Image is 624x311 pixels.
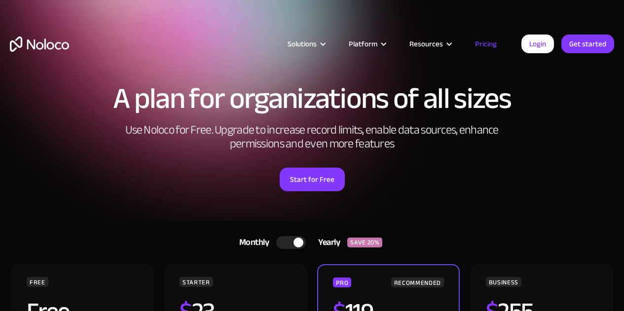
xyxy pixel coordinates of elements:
div: Monthly [227,235,277,250]
div: SAVE 20% [347,238,382,247]
div: Platform [336,37,397,50]
h1: A plan for organizations of all sizes [10,84,614,113]
div: Solutions [288,37,317,50]
div: Resources [397,37,463,50]
div: Platform [349,37,377,50]
a: Login [521,35,554,53]
a: Pricing [463,37,509,50]
div: Solutions [275,37,336,50]
a: Get started [561,35,614,53]
div: STARTER [180,277,213,287]
a: home [10,36,69,52]
div: Yearly [306,235,347,250]
div: Resources [409,37,443,50]
div: PRO [333,277,351,287]
div: BUSINESS [486,277,521,287]
a: Start for Free [280,168,345,191]
h2: Use Noloco for Free. Upgrade to increase record limits, enable data sources, enhance permissions ... [115,123,510,151]
div: RECOMMENDED [391,277,444,287]
div: FREE [27,277,48,287]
